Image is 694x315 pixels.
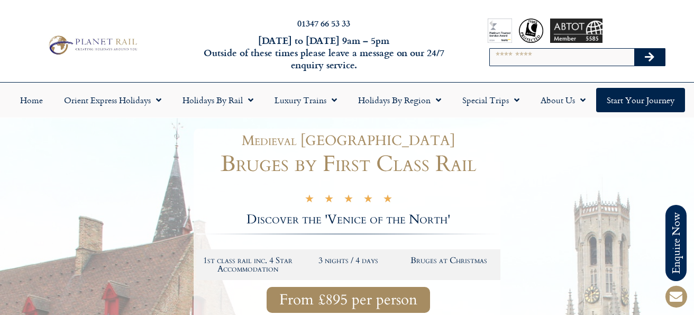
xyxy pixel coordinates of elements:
a: From £895 per person [267,287,430,313]
h2: 3 nights / 4 days [304,256,394,265]
a: Special Trips [452,88,530,112]
img: Planet Rail Train Holidays Logo [45,33,140,57]
h2: 1st class rail inc. 4 Star Accommodation [203,256,293,273]
h1: Medieval [GEOGRAPHIC_DATA] [202,134,495,148]
a: Luxury Trains [264,88,348,112]
div: 5/5 [305,193,392,206]
a: Orient Express Holidays [53,88,172,112]
i: ★ [363,194,373,206]
h1: Bruges by First Class Rail [196,153,500,175]
a: Holidays by Region [348,88,452,112]
h6: [DATE] to [DATE] 9am – 5pm Outside of these times please leave a message on our 24/7 enquiry serv... [188,34,460,71]
span: From £895 per person [279,293,417,307]
h2: Bruges at Christmas [404,256,494,265]
button: Search [634,49,665,66]
a: About Us [530,88,596,112]
a: Home [10,88,53,112]
a: Holidays by Rail [172,88,264,112]
i: ★ [383,194,392,206]
h2: Discover the 'Venice of the North' [196,213,500,226]
a: Start your Journey [596,88,685,112]
i: ★ [324,194,334,206]
nav: Menu [5,88,689,112]
i: ★ [305,194,314,206]
a: 01347 66 53 33 [297,17,350,29]
i: ★ [344,194,353,206]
